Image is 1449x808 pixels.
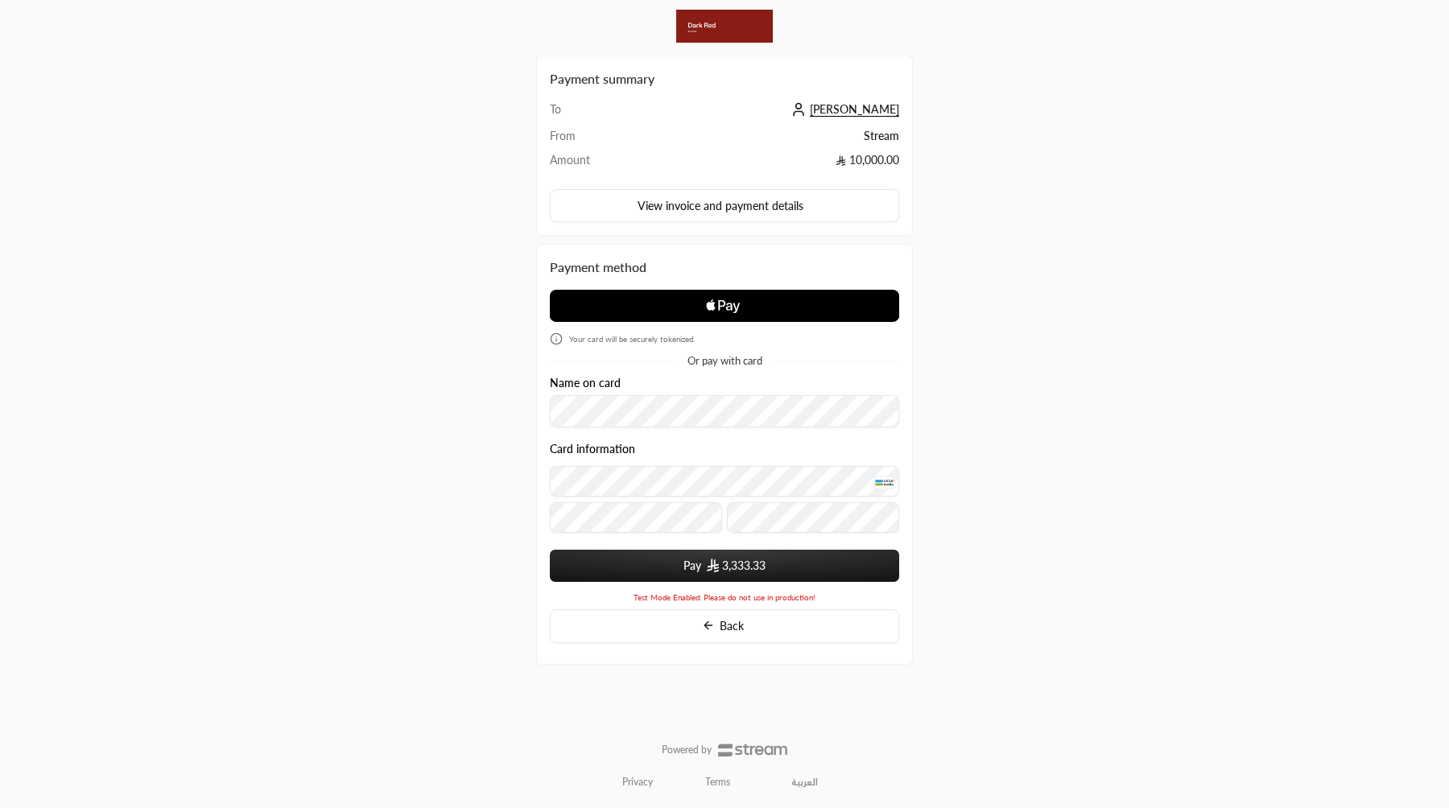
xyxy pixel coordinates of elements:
span: Test Mode Enabled: Please do not use in production! [634,592,815,603]
label: Name on card [550,377,621,390]
span: Your card will be securely tokenized. [569,334,695,344]
td: Amount [550,152,642,176]
a: Privacy [622,776,653,789]
a: [PERSON_NAME] [787,102,899,116]
img: Company Logo [676,10,773,43]
input: CVC [727,502,899,533]
h2: Payment summary [550,69,899,89]
span: 3,333.33 [722,558,766,574]
td: To [550,101,642,128]
img: SAR [707,559,719,572]
button: Back [550,609,899,644]
input: Expiry date [550,502,722,533]
a: Terms [705,776,730,789]
p: Powered by [662,744,712,756]
input: Credit Card [550,466,899,497]
td: 10,000.00 [642,152,899,176]
legend: Card information [550,443,899,456]
button: View invoice and payment details [550,189,899,223]
td: Stream [642,128,899,152]
div: Name on card [550,377,899,427]
a: العربية [782,769,827,795]
span: Or pay with card [687,356,762,366]
button: Pay SAR3,333.33 [550,550,899,582]
div: Payment method [550,258,899,277]
img: MADA [874,476,894,489]
td: From [550,128,642,152]
span: [PERSON_NAME] [810,102,899,117]
span: Back [720,619,744,633]
div: Card information [550,443,899,538]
